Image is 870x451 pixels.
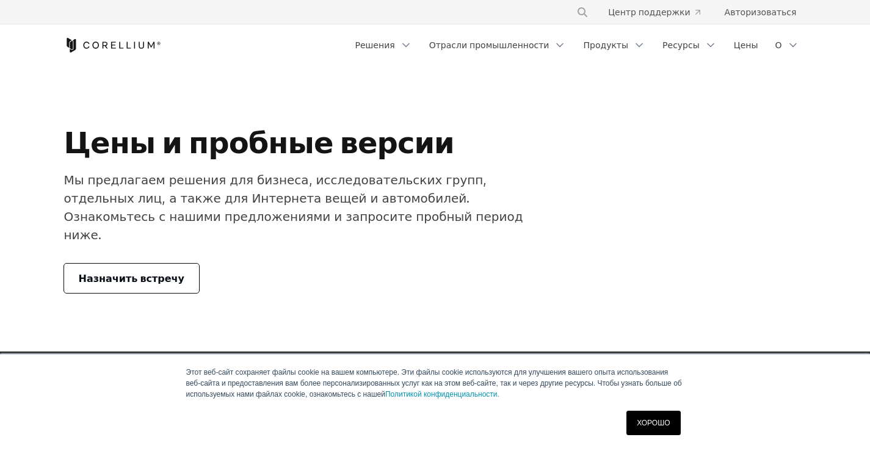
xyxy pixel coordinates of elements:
button: Поиск [571,1,593,23]
font: Ресурсы [662,40,700,50]
a: Назначить встречу [64,264,200,293]
a: Кореллиум Дом [64,38,161,52]
font: Этот веб-сайт сохраняет файлы cookie на вашем компьютере. Эти файлы cookie используются для улучш... [186,368,682,399]
font: Отрасли промышленности [429,40,549,50]
a: Политикой конфиденциальности. [385,390,499,399]
a: ХОРОШО [626,411,680,435]
font: ХОРОШО [637,419,670,427]
font: Решения [355,40,395,50]
font: Цены [734,40,758,50]
font: Центр поддержки [608,7,690,17]
div: Меню навигации [562,1,806,23]
div: Меню навигации [348,34,807,56]
font: О [775,40,781,50]
font: Назначить встречу [79,272,185,284]
font: Продукты [583,40,628,50]
font: Авторизоваться [725,7,797,17]
font: Цены и пробные версии [64,124,454,161]
font: Мы предлагаем решения для бизнеса, исследовательских групп, отдельных лиц, а также для Интернета ... [64,173,523,242]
